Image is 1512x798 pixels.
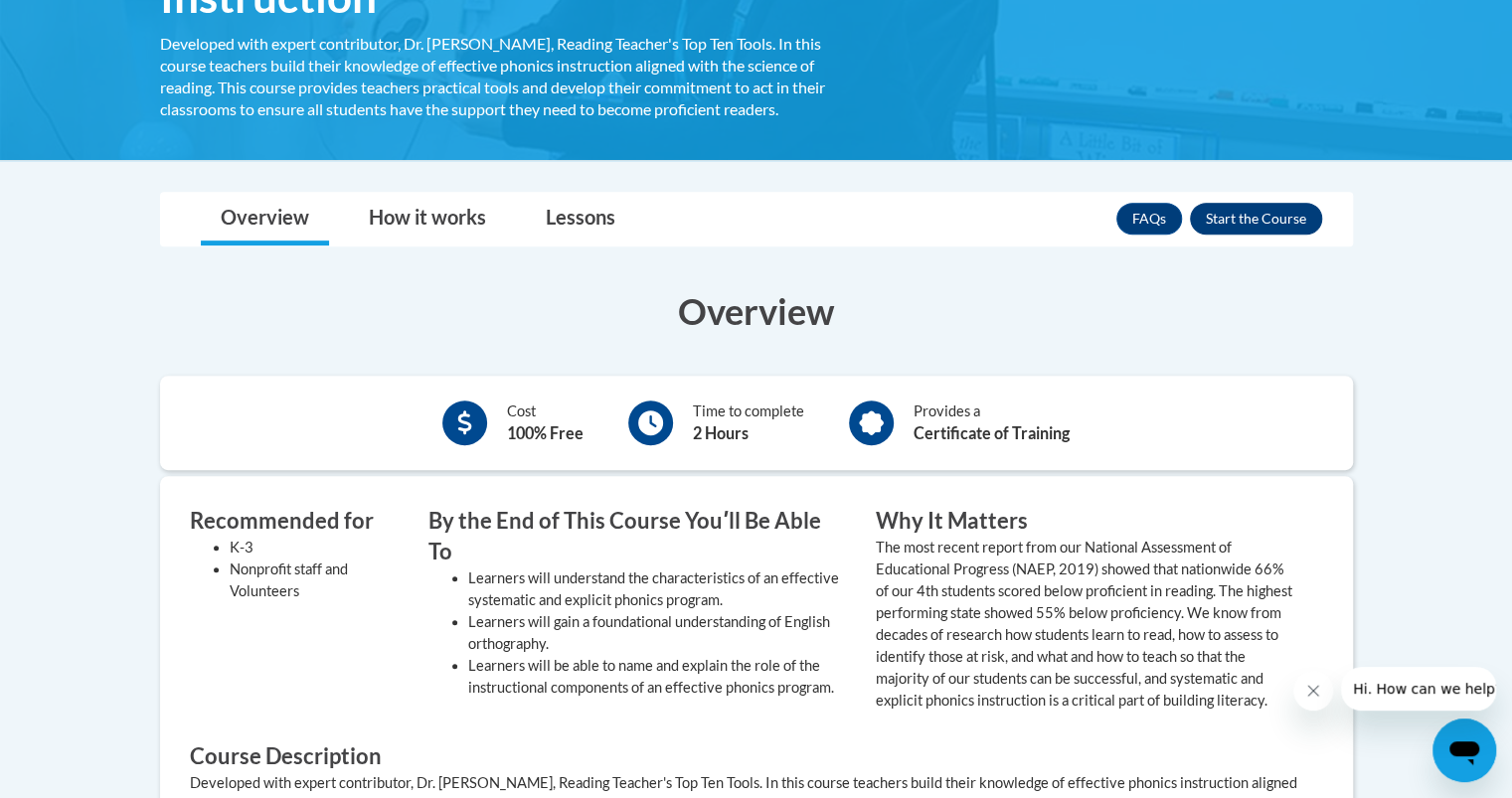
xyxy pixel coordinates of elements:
li: Nonprofit staff and Volunteers [230,559,399,602]
h3: Recommended for [190,506,399,537]
iframe: Button to launch messaging window [1432,718,1496,782]
div: Developed with expert contributor, Dr. [PERSON_NAME], Reading Teacher's Top Ten Tools. In this co... [160,33,846,120]
a: FAQs [1116,203,1182,235]
a: Overview [201,193,329,245]
div: Cost [507,400,584,445]
h3: Overview [160,286,1353,336]
value: The most recent report from our National Assessment of Educational Progress (NAEP, 2019) showed t... [876,539,1292,709]
iframe: Close message [1293,671,1333,711]
div: Provides a [914,400,1070,445]
a: Lessons [526,193,635,245]
b: 100% Free [507,423,584,442]
h3: Course Description [190,741,1323,772]
b: 2 Hours [693,423,749,442]
button: Enroll [1190,203,1322,235]
li: Learners will gain a foundational understanding of English orthography. [468,611,846,655]
span: Hi. How can we help? [12,14,161,30]
iframe: Message from company [1341,667,1496,711]
a: How it works [349,193,506,245]
li: Learners will understand the characteristics of an effective systematic and explicit phonics prog... [468,567,846,611]
h3: Why It Matters [876,506,1293,537]
div: Time to complete [693,400,804,445]
li: Learners will be able to name and explain the role of the instructional components of an effectiv... [468,655,846,699]
h3: By the End of This Course Youʹll Be Able To [428,506,846,567]
b: Certificate of Training [914,423,1070,442]
li: K-3 [230,537,399,559]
